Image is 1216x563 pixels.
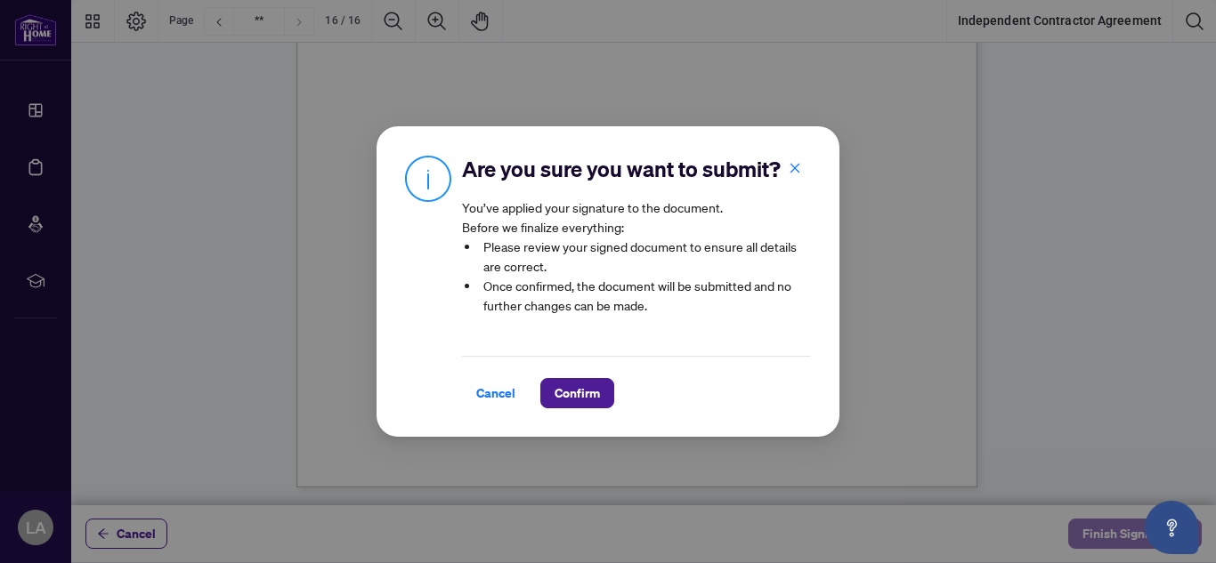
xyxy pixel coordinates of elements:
img: Info Icon [405,155,451,202]
li: Please review your signed document to ensure all details are correct. [480,237,811,276]
button: Confirm [540,378,614,408]
span: Confirm [555,379,600,407]
span: Cancel [476,379,515,407]
button: Open asap [1145,501,1198,554]
h2: Are you sure you want to submit? [462,155,811,183]
article: You’ve applied your signature to the document. Before we finalize everything: [462,197,811,327]
span: close [789,162,801,174]
li: Once confirmed, the document will be submitted and no further changes can be made. [480,276,811,315]
button: Cancel [462,378,530,408]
